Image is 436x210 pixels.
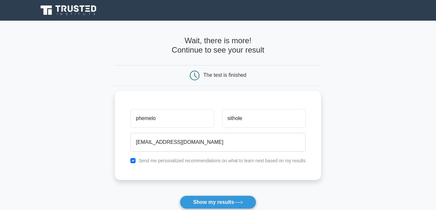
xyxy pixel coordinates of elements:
h4: Wait, there is more! Continue to see your result [115,36,321,55]
div: The test is finished [203,72,246,78]
label: Send me personalized recommendations on what to learn next based on my results [138,158,306,163]
input: Last name [222,109,306,128]
button: Show my results [180,195,256,209]
input: Email [130,133,306,152]
input: First name [130,109,214,128]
